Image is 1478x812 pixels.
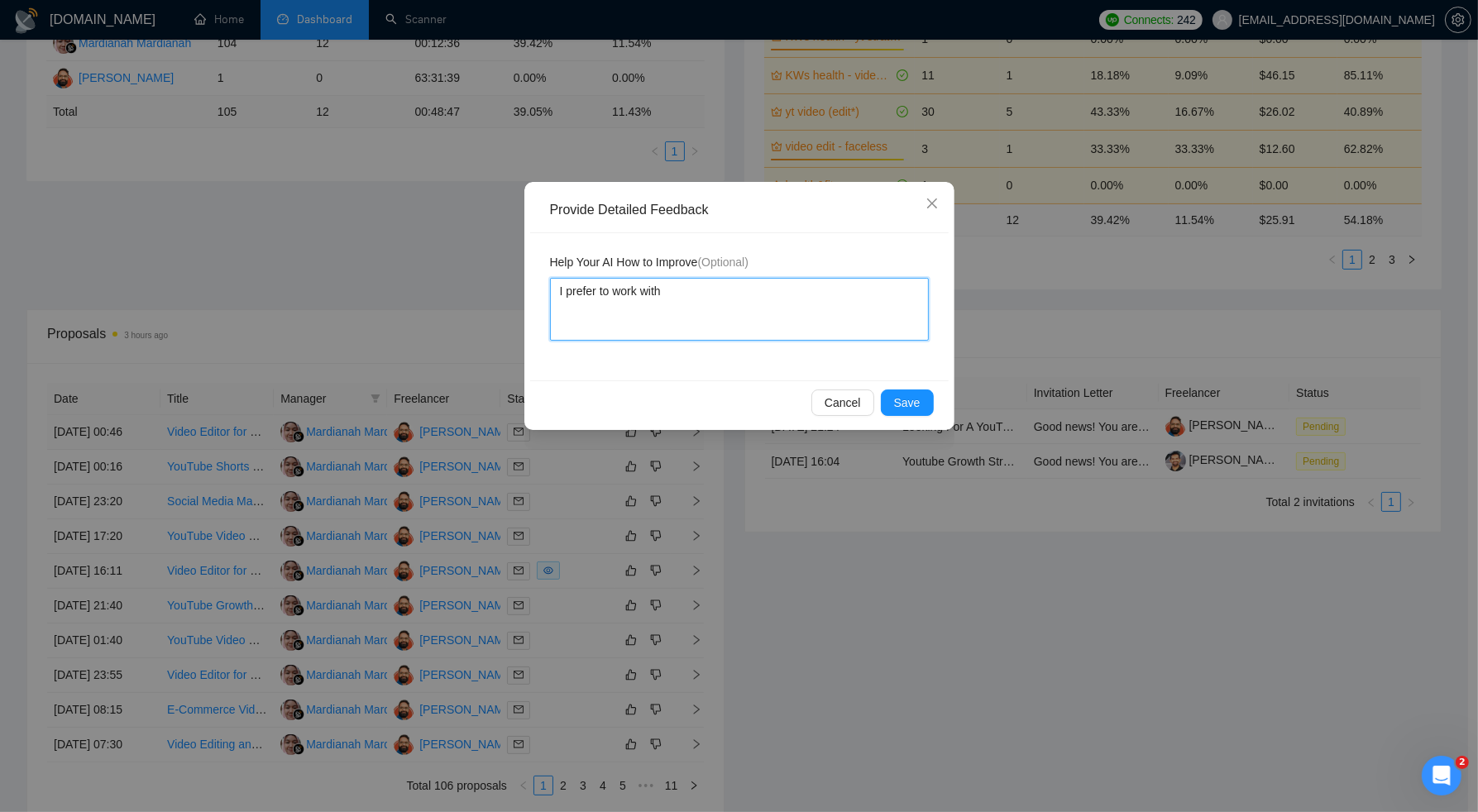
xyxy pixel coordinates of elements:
[825,394,861,412] span: Cancel
[550,253,749,271] span: Help Your AI How to Improve
[894,394,921,412] span: Save
[811,389,874,416] button: Cancel
[910,182,954,227] button: Close
[698,256,749,269] span: (Optional)
[550,201,940,219] div: Provide Detailed Feedback
[881,389,934,416] button: Save
[550,278,929,341] textarea: I prefer to work wit
[1422,756,1461,795] iframe: Intercom live chat
[1456,756,1469,769] span: 2
[926,197,939,210] span: close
